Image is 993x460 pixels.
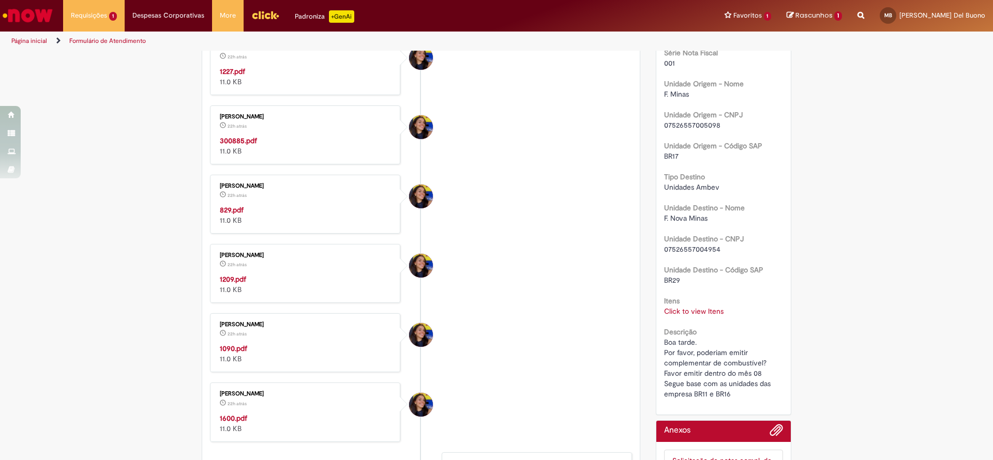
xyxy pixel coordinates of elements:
[220,391,392,397] div: [PERSON_NAME]
[733,10,762,21] span: Favoritos
[69,37,146,45] a: Formulário de Atendimento
[228,123,247,129] span: 22h atrás
[664,244,720,254] span: 07526557004954
[664,265,763,274] b: Unidade Destino - Código SAP
[220,183,392,189] div: [PERSON_NAME]
[220,10,236,21] span: More
[834,11,842,21] span: 1
[220,205,392,225] div: 11.0 KB
[220,114,392,120] div: [PERSON_NAME]
[220,274,246,284] a: 1209.pdf
[220,343,392,364] div: 11.0 KB
[295,10,354,23] div: Padroniza
[228,401,247,407] time: 29/08/2025 17:37:43
[664,182,719,192] span: Unidades Ambev
[251,7,279,23] img: click_logo_yellow_360x200.png
[228,401,247,407] span: 22h atrás
[220,66,392,87] div: 11.0 KB
[664,296,680,305] b: Itens
[664,48,718,57] b: Série Nota Fiscal
[228,123,247,129] time: 29/08/2025 17:37:43
[11,37,47,45] a: Página inicial
[228,192,247,198] span: 22h atrás
[884,12,892,19] span: MB
[664,79,744,88] b: Unidade Origem - Nome
[664,338,773,398] span: Boa tarde. Por favor, poderiam emitir complementar de combustível? Favor emitir dentro do mês 08 ...
[220,67,245,76] a: 1227.pdf
[132,10,204,21] span: Despesas Corporativas
[664,151,679,161] span: BR17
[409,393,433,417] div: Barbara Luiza de Oliveira Ferreira
[795,10,833,20] span: Rascunhos
[409,185,433,208] div: Barbara Luiza de Oliveira Ferreira
[664,120,720,130] span: 07526557005098
[1,5,54,26] img: ServiceNow
[71,10,107,21] span: Requisições
[409,115,433,139] div: Barbara Luiza de Oliveira Ferreira
[409,254,433,278] div: Barbara Luiza de Oliveira Ferreira
[228,54,247,60] span: 22h atrás
[220,321,392,328] div: [PERSON_NAME]
[664,172,705,181] b: Tipo Destino
[228,262,247,268] time: 29/08/2025 17:37:43
[220,274,392,295] div: 11.0 KB
[220,413,247,423] a: 1600.pdf
[664,58,675,68] span: 001
[220,135,392,156] div: 11.0 KB
[409,46,433,70] div: Barbara Luiza de Oliveira Ferreira
[787,11,842,21] a: Rascunhos
[220,344,247,353] a: 1090.pdf
[228,331,247,337] span: 22h atrás
[664,89,689,99] span: F. Minas
[220,413,392,434] div: 11.0 KB
[664,141,762,150] b: Unidade Origem - Código SAP
[899,11,985,20] span: [PERSON_NAME] Del Buono
[764,12,772,21] span: 1
[664,327,697,336] b: Descrição
[409,323,433,347] div: Barbara Luiza de Oliveira Ferreira
[664,203,745,212] b: Unidade Destino - Nome
[664,275,680,285] span: BR29
[664,426,690,435] h2: Anexos
[664,306,724,316] a: Click to view Itens
[228,262,247,268] span: 22h atrás
[664,234,744,243] b: Unidade Destino - CNPJ
[109,12,117,21] span: 1
[770,423,783,442] button: Adicionar anexos
[8,32,654,51] ul: Trilhas de página
[220,252,392,258] div: [PERSON_NAME]
[228,331,247,337] time: 29/08/2025 17:37:43
[220,205,244,214] a: 829.pdf
[664,213,708,223] span: F. Nova Minas
[220,136,257,145] a: 300885.pdf
[329,10,354,23] p: +GenAi
[664,110,743,119] b: Unidade Origem - CNPJ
